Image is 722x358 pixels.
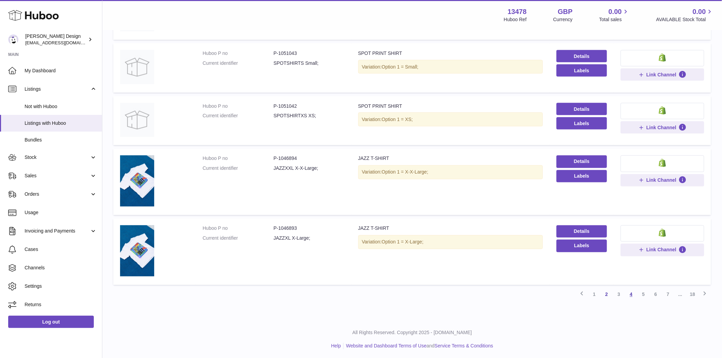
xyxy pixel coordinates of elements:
[25,137,97,143] span: Bundles
[203,113,274,119] dt: Current identifier
[557,225,607,238] a: Details
[647,124,677,131] span: Link Channel
[25,40,100,45] span: [EMAIL_ADDRESS][DOMAIN_NAME]
[601,288,613,301] a: 2
[358,50,543,57] div: SPOT PRINT SHIRT
[358,155,543,162] div: JAZZ T-SHIRT
[647,72,677,78] span: Link Channel
[331,343,341,349] a: Help
[274,155,345,162] dd: P-1046894
[25,33,87,46] div: [PERSON_NAME] Design
[382,169,429,175] span: Option 1 = X-X-Large;
[120,155,154,207] img: JAZZ T-SHIRT
[25,301,97,308] span: Returns
[508,7,527,16] strong: 13478
[120,225,154,277] img: JAZZ T-SHIRT
[621,174,704,187] button: Link Channel
[382,117,413,122] span: Option 1 = XS;
[613,288,625,301] a: 3
[8,316,94,328] a: Log out
[274,60,345,66] dd: SPOTSHIRTS Small;
[8,34,18,45] img: internalAdmin-13478@internal.huboo.com
[25,120,97,126] span: Listings with Huboo
[674,288,687,301] span: ...
[621,121,704,134] button: Link Channel
[358,113,543,126] div: Variation:
[693,7,706,16] span: 0.00
[659,106,666,115] img: shopify-small.png
[203,235,274,242] dt: Current identifier
[346,343,427,349] a: Website and Dashboard Terms of Use
[588,288,601,301] a: 1
[382,64,419,70] span: Option 1 = Small;
[358,235,543,249] div: Variation:
[25,209,97,216] span: Usage
[25,228,90,234] span: Invoicing and Payments
[558,7,573,16] strong: GBP
[557,240,607,252] button: Labels
[274,165,345,172] dd: JAZZXXL X-X-Large;
[358,103,543,109] div: SPOT PRINT SHIRT
[25,265,97,271] span: Channels
[557,64,607,77] button: Labels
[656,16,714,23] span: AVAILABLE Stock Total
[557,170,607,182] button: Labels
[656,7,714,23] a: 0.00 AVAILABLE Stock Total
[25,191,90,197] span: Orders
[25,246,97,253] span: Cases
[647,177,677,183] span: Link Channel
[621,69,704,81] button: Link Channel
[358,165,543,179] div: Variation:
[25,68,97,74] span: My Dashboard
[108,330,717,336] p: All Rights Reserved. Copyright 2025 - [DOMAIN_NAME]
[25,86,90,92] span: Listings
[344,343,493,349] li: and
[358,60,543,74] div: Variation:
[274,235,345,242] dd: JAZZXL X-Large;
[599,7,630,23] a: 0.00 Total sales
[504,16,527,23] div: Huboo Ref
[621,244,704,256] button: Link Channel
[120,103,154,137] img: SPOT PRINT SHIRT
[553,16,573,23] div: Currency
[25,283,97,289] span: Settings
[274,113,345,119] dd: SPOTSHIRTXS XS;
[203,155,274,162] dt: Huboo P no
[557,103,607,115] a: Details
[650,288,662,301] a: 6
[203,60,274,66] dt: Current identifier
[637,288,650,301] a: 5
[382,239,424,245] span: Option 1 = X-Large;
[647,247,677,253] span: Link Channel
[25,154,90,161] span: Stock
[203,165,274,172] dt: Current identifier
[274,50,345,57] dd: P-1051043
[662,288,674,301] a: 7
[557,117,607,130] button: Labels
[25,103,97,110] span: Not with Huboo
[274,103,345,109] dd: P-1051042
[358,225,543,232] div: JAZZ T-SHIRT
[274,225,345,232] dd: P-1046893
[599,16,630,23] span: Total sales
[659,54,666,62] img: shopify-small.png
[203,103,274,109] dt: Huboo P no
[609,7,622,16] span: 0.00
[659,159,666,167] img: shopify-small.png
[435,343,493,349] a: Service Terms & Conditions
[659,229,666,237] img: shopify-small.png
[120,50,154,84] img: SPOT PRINT SHIRT
[625,288,637,301] a: 4
[203,50,274,57] dt: Huboo P no
[203,225,274,232] dt: Huboo P no
[557,155,607,168] a: Details
[25,173,90,179] span: Sales
[687,288,699,301] a: 18
[557,50,607,62] a: Details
